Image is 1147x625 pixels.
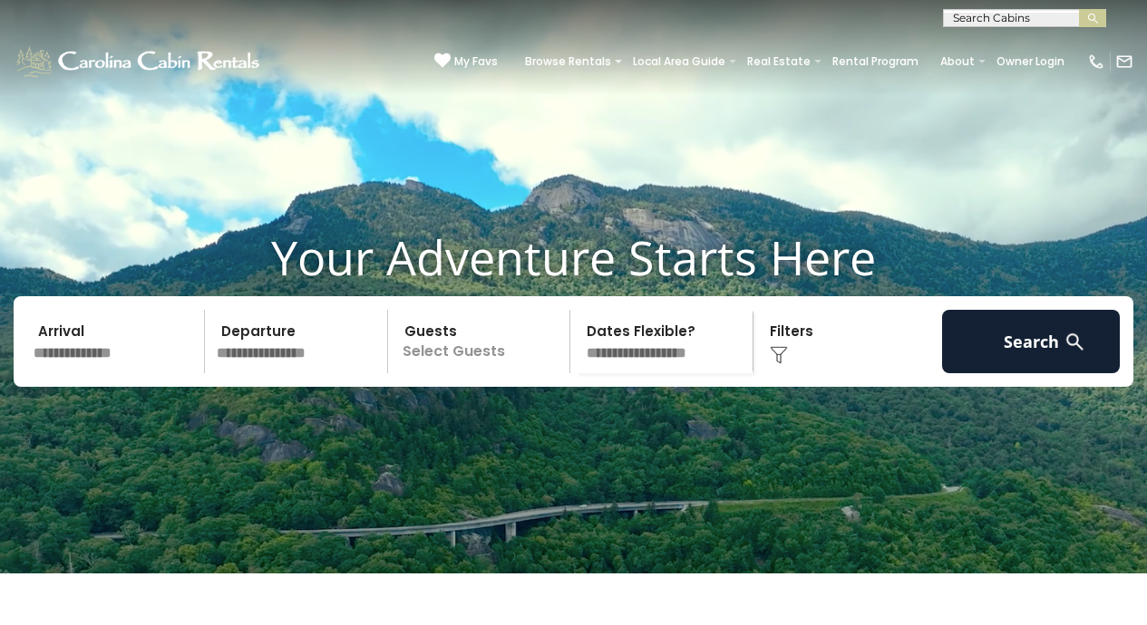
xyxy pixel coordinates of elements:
p: Select Guests [394,310,570,373]
a: Rental Program [823,49,928,74]
button: Search [942,310,1120,373]
img: search-regular-white.png [1064,331,1086,353]
a: My Favs [434,53,498,71]
img: filter--v1.png [770,346,788,364]
img: White-1-1-2.png [14,43,265,80]
h1: Your Adventure Starts Here [14,229,1133,285]
a: Browse Rentals [516,49,620,74]
a: Local Area Guide [624,49,734,74]
a: Owner Login [987,49,1074,74]
a: About [931,49,984,74]
img: phone-regular-white.png [1087,53,1105,71]
a: Real Estate [738,49,820,74]
img: mail-regular-white.png [1115,53,1133,71]
span: My Favs [454,53,498,70]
